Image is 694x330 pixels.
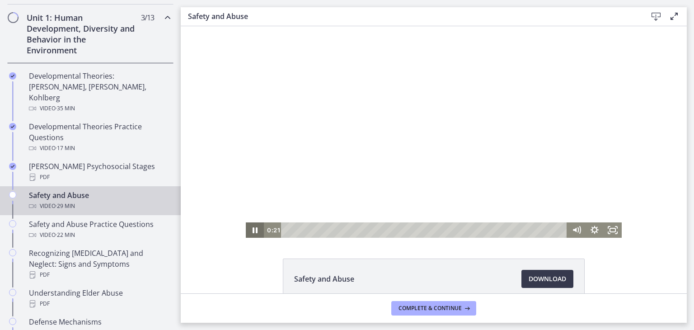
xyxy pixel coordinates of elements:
[29,71,170,114] div: Developmental Theories: [PERSON_NAME], [PERSON_NAME], Kohlberg
[29,121,170,154] div: Developmental Theories Practice Questions
[29,103,170,114] div: Video
[423,196,441,212] button: Fullscreen
[529,273,566,284] span: Download
[29,161,170,183] div: [PERSON_NAME] Psychosocial Stages
[29,172,170,183] div: PDF
[387,196,405,212] button: Mute
[188,11,633,22] h3: Safety and Abuse
[391,301,476,316] button: Complete & continue
[9,163,16,170] i: Completed
[29,201,170,212] div: Video
[27,12,137,56] h2: Unit 1: Human Development, Diversity and Behavior in the Environment
[521,270,573,288] a: Download
[29,143,170,154] div: Video
[9,72,16,80] i: Completed
[29,298,170,309] div: PDF
[181,26,687,238] iframe: Video Lesson
[29,248,170,280] div: Recognizing [MEDICAL_DATA] and Neglect: Signs and Symptoms
[29,190,170,212] div: Safety and Abuse
[141,12,154,23] span: 3 / 13
[29,288,170,309] div: Understanding Elder Abuse
[29,269,170,280] div: PDF
[399,305,462,312] span: Complete & continue
[405,196,423,212] button: Show settings menu
[56,103,75,114] span: · 35 min
[29,230,170,240] div: Video
[294,273,354,284] span: Safety and Abuse
[56,143,75,154] span: · 17 min
[56,230,75,240] span: · 22 min
[29,219,170,240] div: Safety and Abuse Practice Questions
[9,123,16,130] i: Completed
[56,201,75,212] span: · 29 min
